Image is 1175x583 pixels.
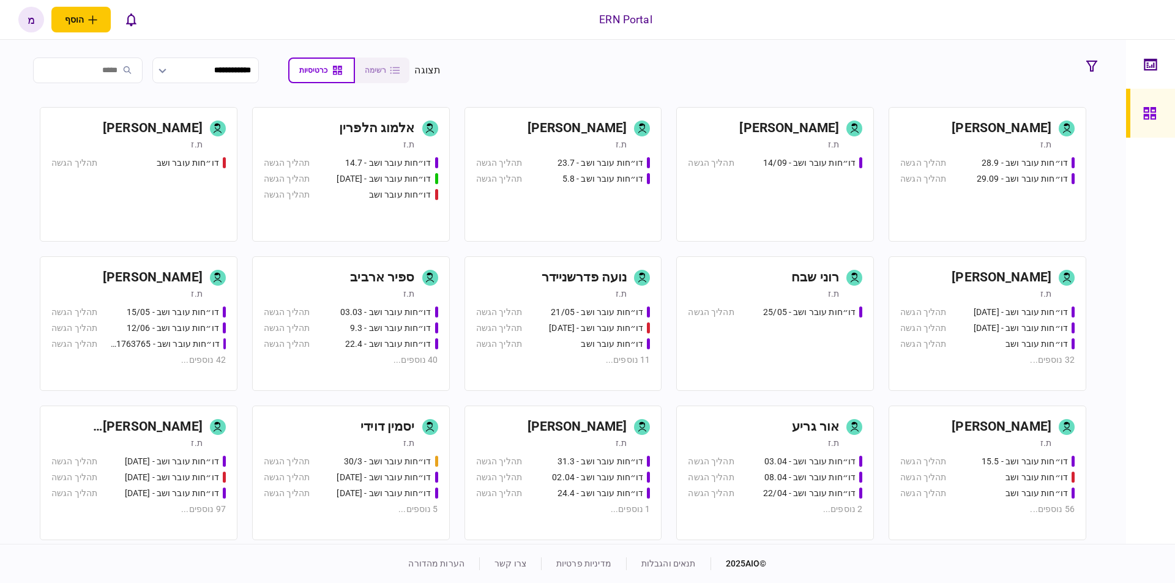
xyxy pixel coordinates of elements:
div: תהליך הגשה [264,487,310,500]
div: דו״חות עובר ושב - 14.7 [345,157,431,169]
a: [PERSON_NAME]ת.זדו״חות עובר ושב - 15.5תהליך הגשהדו״חות עובר ושבתהליך הגשהדו״חות עובר ושבתהליך הגש... [889,406,1086,540]
div: אלמוג הלפרין [339,119,415,138]
div: תהליך הגשה [51,157,97,169]
div: תהליך הגשה [900,471,946,484]
div: ת.ז [828,288,839,300]
div: תהליך הגשה [688,157,734,169]
div: תהליך הגשה [264,188,310,201]
div: תהליך הגשה [264,173,310,185]
a: הערות מהדורה [408,559,464,568]
div: תהליך הגשה [51,338,97,351]
div: נועה פדרשניידר [542,268,627,288]
div: תהליך הגשה [264,322,310,335]
div: תהליך הגשה [688,455,734,468]
button: פתח רשימת התראות [118,7,144,32]
div: [PERSON_NAME] [PERSON_NAME] [65,417,203,437]
div: דו״חות עובר ושב - 23.7 [558,157,644,169]
div: תהליך הגשה [476,338,522,351]
a: רוני שבחת.זדו״חות עובר ושב - 25/05תהליך הגשה [676,256,874,391]
a: [PERSON_NAME]ת.זדו״חות עובר ושב - 15/05תהליך הגשהדו״חות עובר ושב - 12/06תהליך הגשהדו״חות עובר ושב... [40,256,237,391]
span: כרטיסיות [299,66,327,75]
div: דו״חות עובר ושב - 19.3.25 [125,487,219,500]
div: דו״חות עובר ושב - 21/05 [551,306,643,319]
button: כרטיסיות [288,58,355,83]
div: ת.ז [191,138,202,150]
a: [PERSON_NAME]ת.זדו״חות עובר ושב - 28.9תהליך הגשהדו״חות עובר ושב - 29.09תהליך הגשה [889,107,1086,242]
div: תהליך הגשה [476,487,522,500]
div: תהליך הגשה [264,157,310,169]
div: דו״חות עובר ושב - 9.3 [350,322,431,335]
div: דו״חות עובר ושב - 28.9 [982,157,1068,169]
div: דו״חות עובר ושב - 511763765 18/06 [110,338,219,351]
a: צרו קשר [494,559,526,568]
div: תהליך הגשה [900,338,946,351]
div: דו״חות עובר ושב - 24.4 [558,487,644,500]
div: ת.ז [1040,437,1051,449]
a: אלמוג הלפריןת.זדו״חות עובר ושב - 14.7תהליך הגשהדו״חות עובר ושב - 15.07.25תהליך הגשהדו״חות עובר וש... [252,107,450,242]
div: דו״חות עובר ושב - 31.3 [558,455,644,468]
div: ת.ז [403,138,414,150]
div: דו״חות עובר ושב - 14/09 [763,157,856,169]
div: דו״חות עובר ושב - 03.04 [764,455,856,468]
button: מ [18,7,44,32]
div: 42 נוספים ... [51,354,226,366]
div: ת.ז [403,288,414,300]
div: תהליך הגשה [900,173,946,185]
div: 1 נוספים ... [476,503,651,516]
a: [PERSON_NAME]ת.זדו״חות עובר ושב - 14/09תהליך הגשה [676,107,874,242]
div: תהליך הגשה [264,338,310,351]
div: [PERSON_NAME] [952,417,1051,437]
div: דו״חות עובר ושב - 15.5 [982,455,1068,468]
div: דו״חות עובר ושב [157,157,219,169]
div: 56 נוספים ... [900,503,1075,516]
div: דו״חות עובר ושב - 25.06.25 [974,306,1068,319]
div: ת.ז [828,437,839,449]
div: 97 נוספים ... [51,503,226,516]
a: יסמין דוידית.זדו״חות עובר ושב - 30/3תהליך הגשהדו״חות עובר ושב - 31.08.25תהליך הגשהדו״חות עובר ושב... [252,406,450,540]
a: [PERSON_NAME]ת.זדו״חות עובר ושבתהליך הגשה [40,107,237,242]
div: 5 נוספים ... [264,503,438,516]
div: תהליך הגשה [51,306,97,319]
a: נועה פדרשניידרת.זדו״חות עובר ושב - 21/05תהליך הגשהדו״חות עובר ושב - 03/06/25תהליך הגשהדו״חות עובר... [464,256,662,391]
div: יסמין דוידי [360,417,414,437]
div: [PERSON_NAME] [952,268,1051,288]
div: ת.ז [191,288,202,300]
div: [PERSON_NAME] [528,119,627,138]
div: תהליך הגשה [476,455,522,468]
div: דו״חות עובר ושב [1005,471,1068,484]
span: רשימה [365,66,386,75]
div: דו״חות עובר ושב - 15.07.25 [337,173,431,185]
div: דו״חות עובר ושב - 22.4 [345,338,431,351]
div: ת.ז [1040,288,1051,300]
div: דו״חות עובר ושב - 5.8 [562,173,644,185]
div: ת.ז [616,437,627,449]
div: [PERSON_NAME] [739,119,839,138]
div: דו״חות עובר ושב - 22/04 [763,487,856,500]
div: ת.ז [191,437,202,449]
div: תהליך הגשה [900,455,946,468]
div: תהליך הגשה [688,487,734,500]
div: תהליך הגשה [476,471,522,484]
div: ת.ז [616,138,627,150]
div: דו״חות עובר ושב - 19/03/2025 [125,455,219,468]
a: [PERSON_NAME] [PERSON_NAME]ת.זדו״חות עובר ושב - 19/03/2025תהליך הגשהדו״חות עובר ושב - 19.3.25תהלי... [40,406,237,540]
button: פתח תפריט להוספת לקוח [51,7,111,32]
a: ספיר ארביבת.זדו״חות עובר ושב - 03.03תהליך הגשהדו״חות עובר ושב - 9.3תהליך הגשהדו״חות עובר ושב - 22... [252,256,450,391]
div: דו״חות עובר ושב - 03/06/25 [549,322,643,335]
div: דו״חות עובר ושב - 15/05 [127,306,219,319]
a: [PERSON_NAME]ת.זדו״חות עובר ושב - 25.06.25תהליך הגשהדו״חות עובר ושב - 26.06.25תהליך הגשהדו״חות עו... [889,256,1086,391]
div: ת.ז [1040,138,1051,150]
div: דו״חות עובר ושב - 31.08.25 [337,471,431,484]
div: תצוגה [414,63,441,78]
div: תהליך הגשה [900,322,946,335]
a: אור גריעת.זדו״חות עובר ושב - 03.04תהליך הגשהדו״חות עובר ושב - 08.04תהליך הגשהדו״חות עובר ושב - 22... [676,406,874,540]
div: תהליך הגשה [476,157,522,169]
div: דו״חות עובר ושב - 19.3.25 [125,471,219,484]
div: 11 נוספים ... [476,354,651,366]
a: מדיניות פרטיות [556,559,611,568]
a: [PERSON_NAME]ת.זדו״חות עובר ושב - 31.3תהליך הגשהדו״חות עובר ושב - 02.04תהליך הגשהדו״חות עובר ושב ... [464,406,662,540]
div: ספיר ארביב [350,268,414,288]
div: תהליך הגשה [476,322,522,335]
div: ת.ז [616,288,627,300]
div: דו״חות עובר ושב - 25/05 [763,306,856,319]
